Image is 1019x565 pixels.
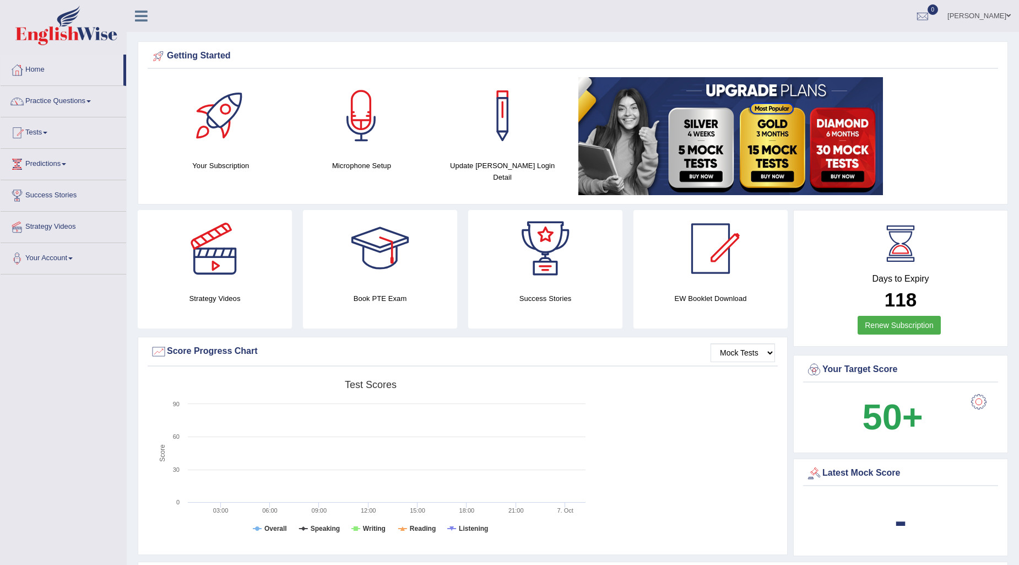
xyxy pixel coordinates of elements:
a: Practice Questions [1,86,126,114]
b: - [895,501,907,541]
text: 21:00 [508,507,524,514]
a: Tests [1,117,126,145]
h4: Microphone Setup [297,160,427,171]
a: Your Account [1,243,126,271]
div: Latest Mock Score [806,465,995,482]
h4: Update [PERSON_NAME] Login Detail [437,160,567,183]
text: 18:00 [459,507,475,514]
tspan: Speaking [311,525,340,532]
tspan: Writing [363,525,386,532]
h4: Book PTE Exam [303,293,457,304]
h4: Your Subscription [156,160,286,171]
a: Strategy Videos [1,212,126,239]
tspan: Test scores [345,379,397,390]
text: 60 [173,433,180,440]
a: Home [1,55,123,82]
h4: EW Booklet Download [633,293,788,304]
tspan: Reading [410,525,436,532]
h4: Days to Expiry [806,274,995,284]
text: 06:00 [262,507,278,514]
a: Predictions [1,149,126,176]
div: Getting Started [150,48,995,64]
text: 09:00 [312,507,327,514]
text: 12:00 [361,507,376,514]
tspan: Score [159,444,166,462]
span: 0 [928,4,939,15]
text: 15:00 [410,507,425,514]
h4: Success Stories [468,293,622,304]
div: Score Progress Chart [150,343,775,360]
h4: Strategy Videos [138,293,292,304]
img: small5.jpg [578,77,883,195]
text: 90 [173,401,180,407]
b: 118 [885,289,917,310]
tspan: 7. Oct [557,507,573,514]
text: 30 [173,466,180,473]
a: Renew Subscription [858,316,941,335]
text: 0 [176,499,180,505]
tspan: Overall [264,525,287,532]
b: 50+ [863,397,923,437]
text: 03:00 [213,507,229,514]
tspan: Listening [459,525,488,532]
div: Your Target Score [806,362,995,378]
a: Success Stories [1,180,126,208]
